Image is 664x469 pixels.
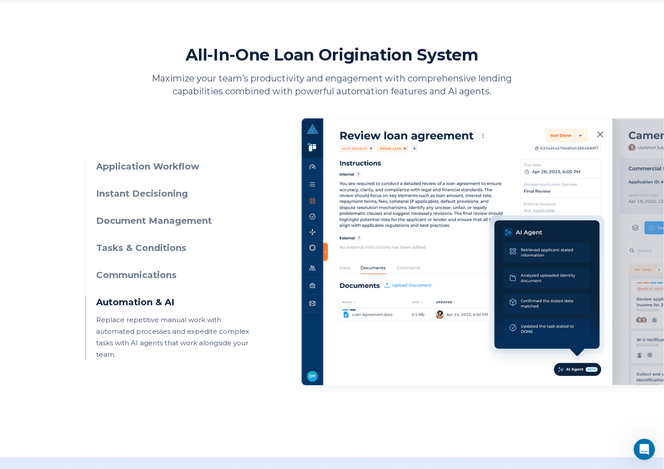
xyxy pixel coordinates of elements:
p: Replace repetitive manual work with automated processes and expedite complex tasks with AI agents... [96,314,258,360]
p: Maximize your team’s productivity and engagement with comprehensive lending capabilities combined... [138,72,526,98]
h2: All-In-One Loan Origination System [186,44,479,65]
h3: Communications [96,269,258,282]
h3: Document Management [96,214,258,227]
h3: Tasks & Conditions [96,242,258,255]
iframe: Intercom live chat [634,439,655,460]
h3: Application Workflow [96,160,258,173]
h3: Automation & AI [96,296,258,309]
h3: Instant Decisioning [96,187,258,200]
